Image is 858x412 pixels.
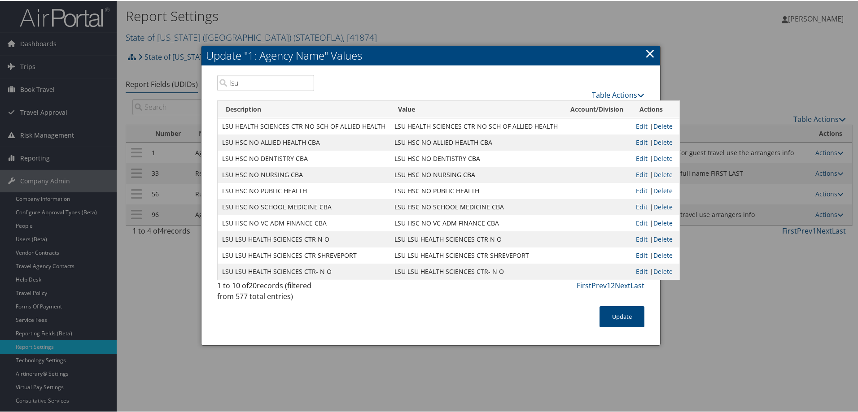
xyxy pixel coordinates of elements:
a: Last [630,280,644,290]
a: Edit [636,202,648,210]
td: | [631,182,679,198]
td: LSU HSC NO SCHOOL MEDICINE CBA [390,198,562,214]
td: | [631,117,679,134]
a: Edit [636,234,648,243]
a: Edit [636,169,648,178]
a: Delete [653,218,673,226]
a: 2 [611,280,615,290]
button: Update [600,305,644,326]
input: Search [217,74,314,90]
a: Edit [636,266,648,275]
td: LSU LSU HEALTH SCIENCES CTR N O [218,230,390,247]
a: Delete [653,234,673,243]
td: LSU LSU HEALTH SCIENCES CTR- N O [218,263,390,279]
th: Account/Division: activate to sort column ascending [562,100,631,117]
a: Delete [653,186,673,194]
td: LSU HSC NO NURSING CBA [390,166,562,182]
a: × [645,43,655,61]
td: | [631,166,679,182]
th: Value: activate to sort column ascending [390,100,562,117]
a: Edit [636,153,648,162]
th: Actions [631,100,679,117]
td: | [631,214,679,230]
a: Delete [653,137,673,146]
td: LSU LSU HEALTH SCIENCES CTR N O [390,230,562,247]
a: Delete [653,121,673,130]
a: First [577,280,591,290]
td: LSU HSC NO PUBLIC HEALTH [218,182,390,198]
td: | [631,150,679,166]
td: | [631,198,679,214]
a: Edit [636,121,648,130]
td: LSU HSC NO VC ADM FINANCE CBA [390,214,562,230]
a: Edit [636,186,648,194]
span: 20 [249,280,257,290]
h2: Update "1: Agency Name" Values [201,45,660,65]
a: Edit [636,250,648,259]
td: LSU LSU HEALTH SCIENCES CTR SHREVEPORT [390,247,562,263]
div: 1 to 10 of records (filtered from 577 total entries) [217,279,314,305]
td: LSU HSC NO ALLIED HEALTH CBA [390,134,562,150]
td: LSU LSU HEALTH SCIENCES CTR- N O [390,263,562,279]
td: LSU HSC NO NURSING CBA [218,166,390,182]
td: | [631,247,679,263]
td: | [631,230,679,247]
a: Delete [653,153,673,162]
td: LSU HSC NO ALLIED HEALTH CBA [218,134,390,150]
td: | [631,263,679,279]
td: LSU HSC NO VC ADM FINANCE CBA [218,214,390,230]
a: Edit [636,137,648,146]
a: Delete [653,202,673,210]
a: Prev [591,280,607,290]
a: Delete [653,169,673,178]
a: Edit [636,218,648,226]
a: Delete [653,250,673,259]
td: LSU HSC NO PUBLIC HEALTH [390,182,562,198]
td: LSU HEALTH SCIENCES CTR NO SCH OF ALLIED HEALTH [390,117,562,134]
td: LSU HSC NO DENTISTRY CBA [218,150,390,166]
a: 1 [607,280,611,290]
td: LSU LSU HEALTH SCIENCES CTR SHREVEPORT [218,247,390,263]
td: LSU HEALTH SCIENCES CTR NO SCH OF ALLIED HEALTH [218,117,390,134]
a: Table Actions [592,89,644,99]
th: Description: activate to sort column descending [218,100,390,117]
td: LSU HSC NO SCHOOL MEDICINE CBA [218,198,390,214]
a: Delete [653,266,673,275]
td: LSU HSC NO DENTISTRY CBA [390,150,562,166]
td: | [631,134,679,150]
a: Next [615,280,630,290]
